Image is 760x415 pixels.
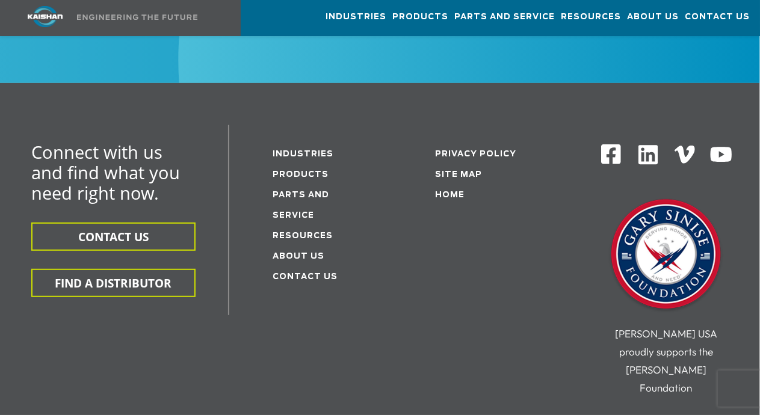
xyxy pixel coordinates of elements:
[392,10,448,24] span: Products
[600,143,622,165] img: Facebook
[326,1,386,33] a: Industries
[675,146,695,163] img: Vimeo
[685,1,750,33] a: Contact Us
[709,143,733,167] img: Youtube
[615,327,717,394] span: [PERSON_NAME] USA proudly supports the [PERSON_NAME] Foundation
[435,191,465,199] a: Home
[435,150,516,158] a: Privacy Policy
[273,191,329,220] a: Parts and service
[637,143,660,167] img: Linkedin
[273,253,324,260] a: About Us
[31,223,196,251] button: CONTACT US
[392,1,448,33] a: Products
[561,1,621,33] a: Resources
[561,10,621,24] span: Resources
[454,1,555,33] a: Parts and Service
[273,150,333,158] a: Industries
[31,269,196,297] button: FIND A DISTRIBUTOR
[77,14,197,20] img: Engineering the future
[435,171,482,179] a: Site Map
[273,273,338,281] a: Contact Us
[326,10,386,24] span: Industries
[273,171,329,179] a: Products
[31,140,180,204] span: Connect with us and find what you need right now.
[454,10,555,24] span: Parts and Service
[273,232,333,240] a: Resources
[606,195,726,316] img: Gary Sinise Foundation
[627,1,679,33] a: About Us
[685,10,750,24] span: Contact Us
[627,10,679,24] span: About Us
